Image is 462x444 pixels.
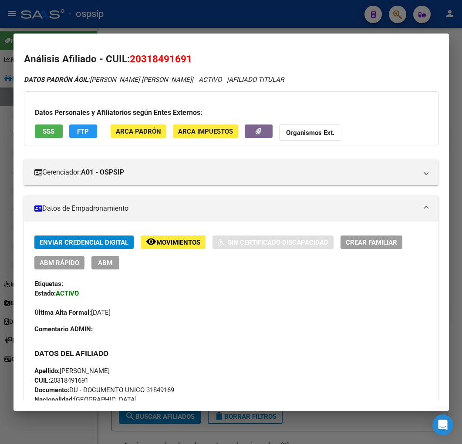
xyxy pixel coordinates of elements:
[173,124,238,138] button: ARCA Impuestos
[346,239,397,246] span: Crear Familiar
[77,128,89,135] span: FTP
[34,280,63,288] strong: Etiquetas:
[34,256,84,269] button: ABM Rápido
[229,76,284,84] span: AFILIADO TITULAR
[286,129,334,137] strong: Organismos Ext.
[69,124,97,138] button: FTP
[432,414,453,435] div: Open Intercom Messenger
[34,309,111,316] span: [DATE]
[24,195,438,222] mat-expansion-panel-header: Datos de Empadronamiento
[40,239,128,246] span: Enviar Credencial Digital
[34,367,110,375] span: [PERSON_NAME]
[24,52,438,67] h2: Análisis Afiliado - CUIL:
[34,235,134,249] button: Enviar Credencial Digital
[146,236,156,247] mat-icon: remove_red_eye
[24,76,90,84] strong: DATOS PADRÓN ÁGIL:
[56,289,79,297] strong: ACTIVO
[24,76,284,84] i: | ACTIVO |
[111,124,166,138] button: ARCA Padrón
[34,167,418,178] mat-panel-title: Gerenciador:
[34,377,50,384] strong: CUIL:
[98,259,112,267] span: ABM
[34,367,60,375] strong: Apellido:
[34,309,91,316] strong: Última Alta Formal:
[212,235,334,249] button: Sin Certificado Discapacidad
[24,76,192,84] span: [PERSON_NAME] [PERSON_NAME]
[130,53,192,64] span: 20318491691
[141,235,206,249] button: Movimientos
[43,128,54,135] span: SSS
[341,235,402,249] button: Crear Familiar
[34,325,93,333] strong: Comentario ADMIN:
[34,396,74,404] strong: Nacionalidad:
[40,259,79,267] span: ABM Rápido
[34,396,137,404] span: [GEOGRAPHIC_DATA]
[34,349,428,358] h3: DATOS DEL AFILIADO
[34,386,174,394] span: DU - DOCUMENTO UNICO 31849169
[91,256,119,269] button: ABM
[228,239,328,246] span: Sin Certificado Discapacidad
[35,124,63,138] button: SSS
[24,159,438,185] mat-expansion-panel-header: Gerenciador:A01 - OSPSIP
[116,128,161,135] span: ARCA Padrón
[34,377,88,384] span: 20318491691
[34,203,418,214] mat-panel-title: Datos de Empadronamiento
[34,386,69,394] strong: Documento:
[156,239,200,246] span: Movimientos
[178,128,233,135] span: ARCA Impuestos
[279,124,341,141] button: Organismos Ext.
[34,289,56,297] strong: Estado:
[81,167,124,178] strong: A01 - OSPSIP
[35,108,428,118] h3: Datos Personales y Afiliatorios según Entes Externos:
